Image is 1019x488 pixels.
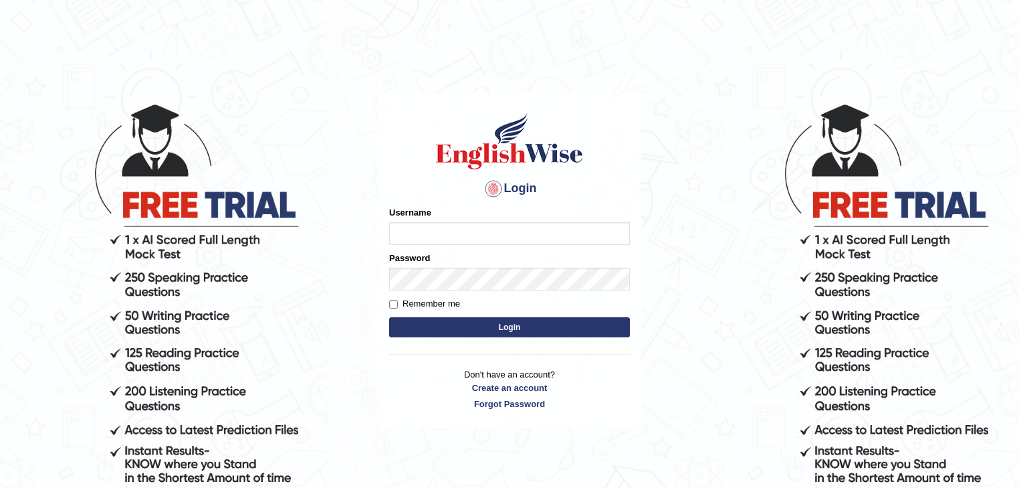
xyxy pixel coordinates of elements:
a: Forgot Password [389,398,630,410]
h4: Login [389,178,630,199]
a: Create an account [389,382,630,394]
label: Remember me [389,297,460,311]
label: Username [389,206,431,219]
label: Password [389,252,430,264]
p: Don't have an account? [389,368,630,410]
button: Login [389,317,630,337]
img: Logo of English Wise sign in for intelligent practice with AI [433,111,586,171]
input: Remember me [389,300,398,309]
